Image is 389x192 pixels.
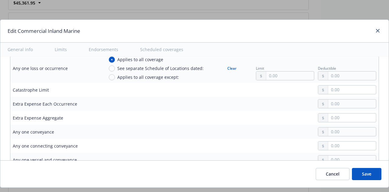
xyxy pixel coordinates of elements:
span: Applies to all coverage [117,56,163,63]
button: Scheduled coverages [133,43,191,56]
div: Any one conveyance [13,129,54,135]
div: Extra Expense Each Occurrence [13,101,77,107]
div: Extra Expense Aggregate [13,115,63,121]
span: Applies to all coverage except: [117,74,179,80]
button: Endorsements [81,43,126,56]
span: Limit [256,66,264,71]
button: General info [0,43,40,56]
input: Applies to all coverage [109,57,115,63]
div: Catastrophe Limit [13,87,49,93]
input: 0.00 [266,72,314,80]
div: Any one connecting conveyance [13,143,78,149]
span: See separate Schedule of Locations dated: [117,65,204,72]
h1: Edit Commercial Inland Marine [8,27,80,35]
button: Clear [224,64,240,73]
div: Any one vessel and conveyance [13,157,77,163]
button: Limits [47,43,74,56]
span: Deductible [318,66,336,71]
input: See separate Schedule of Locations dated: [109,65,115,72]
input: Applies to all coverage except: [109,74,115,80]
div: Any one loss or occurrence [13,65,68,72]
